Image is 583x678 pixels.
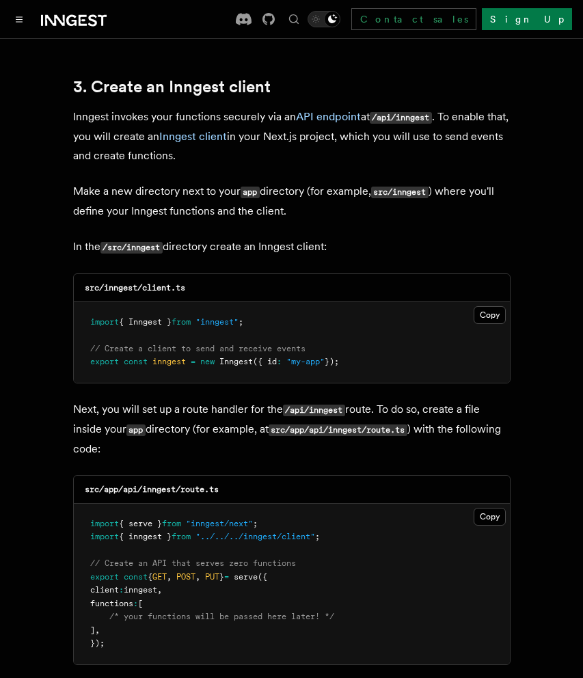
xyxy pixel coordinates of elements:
span: GET [152,572,167,582]
span: functions [90,599,133,608]
p: Next, you will set up a route handler for the route. To do so, create a file inside your director... [73,400,511,459]
span: } [219,572,224,582]
span: ] [90,625,95,635]
span: from [172,317,191,327]
code: /src/inngest [100,242,163,254]
span: export [90,357,119,366]
span: client [90,585,119,595]
span: [ [138,599,143,608]
span: serve [234,572,258,582]
span: ; [253,519,258,528]
p: Make a new directory next to your directory (for example, ) where you'll define your Inngest func... [73,182,511,221]
span: const [124,357,148,366]
a: 3. Create an Inngest client [73,77,271,96]
span: ({ [258,572,267,582]
span: import [90,532,119,541]
span: { Inngest } [119,317,172,327]
span: from [172,532,191,541]
code: /api/inngest [283,405,345,416]
button: Copy [474,306,506,324]
span: = [224,572,229,582]
span: , [195,572,200,582]
code: src/app/api/inngest/route.ts [269,424,407,436]
span: from [162,519,181,528]
span: "my-app" [286,357,325,366]
button: Toggle dark mode [308,11,340,27]
span: Inngest [219,357,253,366]
span: : [119,585,124,595]
a: Inngest client [159,130,227,143]
span: : [277,357,282,366]
span: POST [176,572,195,582]
p: Inngest invokes your functions securely via an at . To enable that, you will create an in your Ne... [73,107,511,165]
span: /* your functions will be passed here later! */ [109,612,334,621]
a: Contact sales [351,8,476,30]
code: app [241,187,260,198]
a: API endpoint [296,110,361,123]
span: "../../../inngest/client" [195,532,315,541]
span: , [95,625,100,635]
span: ; [239,317,243,327]
span: "inngest" [195,317,239,327]
span: inngest [152,357,186,366]
code: /api/inngest [370,112,432,124]
span: }); [325,357,339,366]
span: "inngest/next" [186,519,253,528]
code: app [126,424,146,436]
span: PUT [205,572,219,582]
span: { [148,572,152,582]
span: { serve } [119,519,162,528]
code: src/inngest/client.ts [85,283,185,293]
p: In the directory create an Inngest client: [73,237,511,257]
span: { inngest } [119,532,172,541]
span: export [90,572,119,582]
span: : [133,599,138,608]
span: new [200,357,215,366]
span: , [167,572,172,582]
span: = [191,357,195,366]
span: }); [90,638,105,648]
span: inngest [124,585,157,595]
span: import [90,317,119,327]
code: src/inngest [371,187,429,198]
span: // Create a client to send and receive events [90,344,306,353]
span: ({ id [253,357,277,366]
span: const [124,572,148,582]
span: // Create an API that serves zero functions [90,558,296,568]
span: , [157,585,162,595]
button: Copy [474,508,506,526]
a: Sign Up [482,8,572,30]
span: import [90,519,119,528]
button: Find something... [286,11,302,27]
button: Toggle navigation [11,11,27,27]
span: ; [315,532,320,541]
code: src/app/api/inngest/route.ts [85,485,219,494]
